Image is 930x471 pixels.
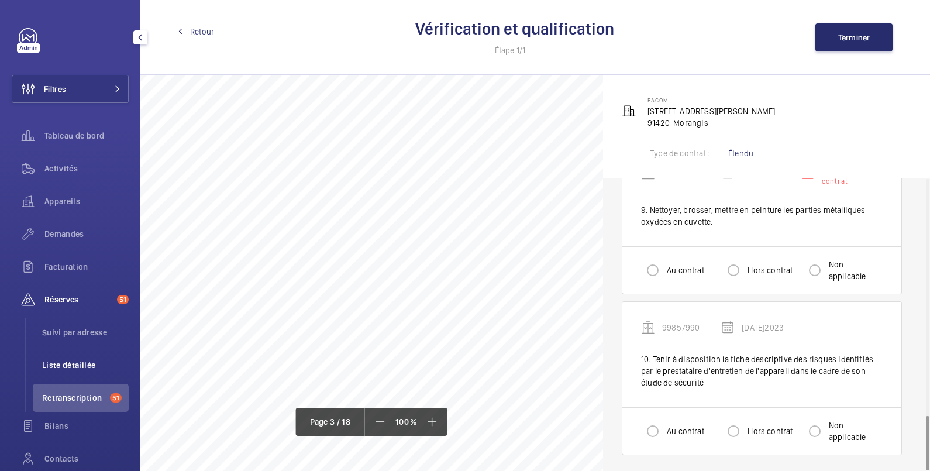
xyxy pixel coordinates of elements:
span: Non satisfaisant [293,143,353,151]
span: Bilans [44,420,129,432]
p: [STREET_ADDRESS][PERSON_NAME] 91420 morangis [647,94,775,129]
span: Terminer [838,33,870,42]
span: Retour [190,26,214,37]
span: anomalies mentionnées dans la « Liste récapitulative des observations issues de la vérifi- [244,152,552,160]
span: : Les vérifications ont fait apparaître les défectuosités ou [356,143,550,151]
h2: Vérification et qualification [415,18,614,40]
span: Fiche n° 3 : [197,116,236,124]
span: Retranscription [42,392,105,404]
p: 99857990 [662,322,721,334]
span: Avis général : [244,86,291,94]
span: Réserves [44,294,112,305]
span: Filtres [44,83,66,95]
span: Liste détaillée [42,359,129,371]
span: Contacts [44,453,129,465]
span: Marque: SCHINDLER Type: ELECTRIQUE n°série: 50104 n°interne: 82195574 [244,73,525,80]
div: 10. Tenir à disposition la fiche descriptive des risques identifiés par le prestataire d'entretie... [641,353,883,389]
label: Hors contrat [745,425,793,437]
span: ADMINISTRATION / MONTE CHARGE / SSOL [244,116,410,124]
span: Activités [44,163,129,174]
span: Non satisfaisant [293,86,353,94]
span: Facturation [44,261,129,273]
span: Suivi par adresse [42,326,129,338]
span: 100 % [391,418,422,426]
span: Marque: Non précisé Type: HYDRAULIQUE n°série: 5619 n°interne: 99857990 [244,130,523,137]
button: Terminer [815,23,893,51]
a: Étendu [728,149,753,158]
label: Au contrat [664,264,704,276]
span: 51 [110,393,122,403]
span: Demandes [44,228,129,240]
div: 9. Nettoyer, brosser, mettre en peinture les parties métalliques oxydées en cuvette. [641,204,883,228]
div: [DATE]2023 [721,321,800,335]
label: Au contrat [664,425,704,437]
label: Hors contrat [745,264,793,276]
span: cation » auxquelles il y a lieu de remédier. [244,160,389,168]
label: Non applicable [826,420,883,443]
span: Avis général : [244,143,291,151]
span: cation » auxquelles il y a lieu de remédier. [244,104,389,111]
span: Appareils [44,195,129,207]
button: Filtres [12,75,129,103]
div: Page 3 / 18 [296,408,365,436]
span: 51 [117,295,129,304]
div: Type de contrat : [650,147,709,159]
label: Non applicable [826,259,883,282]
span: Étape 1/1 [495,44,535,56]
span: anomalies mentionnées dans la « Liste récapitulative des observations issues de la vérifi- [244,95,552,102]
span: Tableau de bord [44,130,129,142]
span: : Les vérifications ont fait apparaître les défectuosités ou [356,86,550,94]
span: Facom [647,97,669,104]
